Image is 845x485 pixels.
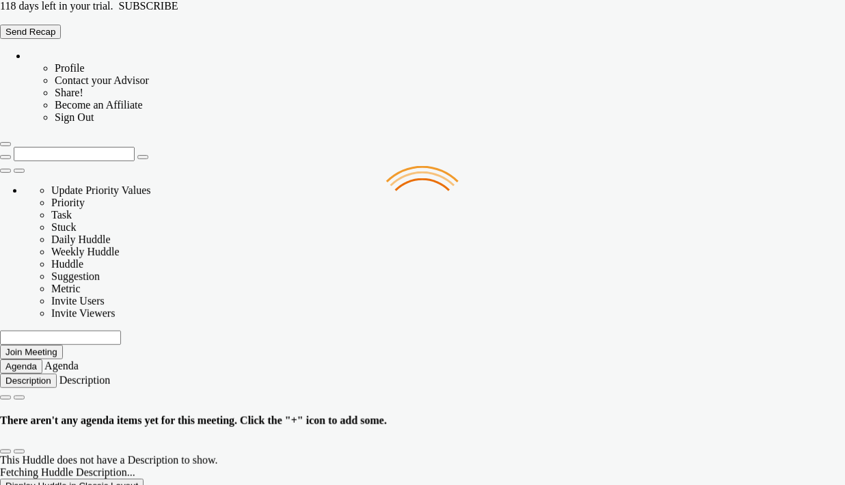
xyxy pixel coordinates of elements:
[55,74,845,87] li: Contact your Advisor
[51,307,845,320] li: Invite Viewers
[51,209,845,221] li: Task
[5,347,57,357] span: Join Meeting
[51,295,845,307] li: Invite Users
[55,62,845,74] li: Profile
[59,374,111,386] span: Description
[44,360,79,372] span: Agenda
[51,271,845,283] li: Suggestion
[51,221,845,234] li: Stuck
[5,361,37,372] span: Agenda
[55,111,845,124] li: Sign Out
[55,87,845,99] li: Share!
[51,197,85,208] span: Priority
[51,234,845,246] li: Daily Huddle
[51,246,845,258] li: Weekly Huddle
[51,283,845,295] li: Metric
[51,258,845,271] li: Huddle
[5,376,51,386] span: Description
[5,27,55,37] span: Send Recap
[55,99,845,111] li: Become an Affiliate
[51,184,150,196] span: Update Priority Values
